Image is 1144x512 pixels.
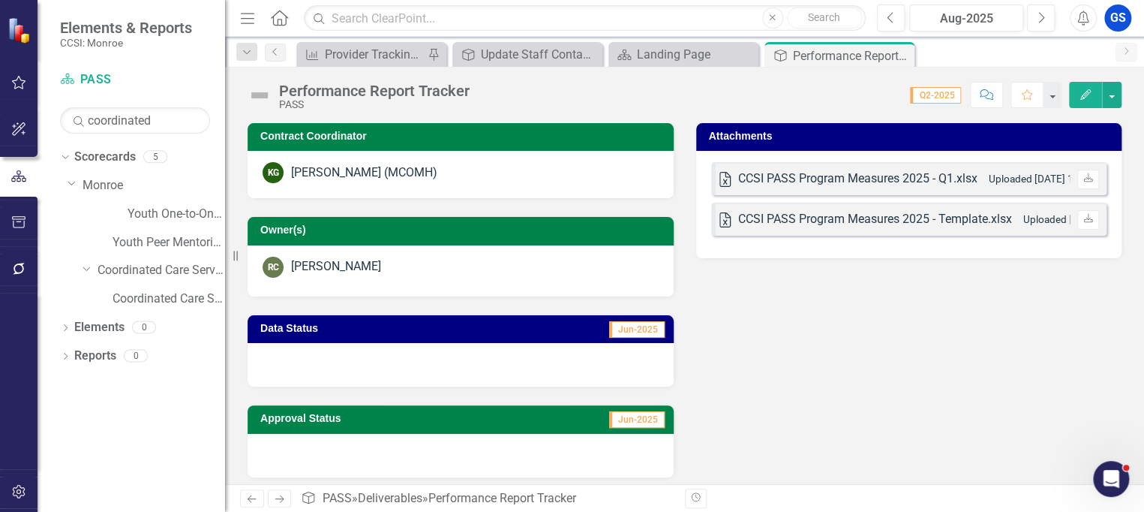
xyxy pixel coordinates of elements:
[1023,213,1140,225] small: Uploaded [DATE] 9:47 AM
[428,491,576,505] div: Performance Report Tracker
[128,206,225,223] a: Youth One-to-One (1760)
[481,45,599,64] div: Update Staff Contacts and Website Link on Agency Landing Page
[74,319,125,336] a: Elements
[260,323,464,334] h3: Data Status
[291,164,437,182] div: [PERSON_NAME] (MCOMH)
[260,413,497,424] h3: Approval Status
[83,177,225,194] a: Monroe
[358,491,422,505] a: Deliverables
[248,83,272,107] img: Not Defined
[74,348,116,365] a: Reports
[301,490,673,507] div: » »
[609,411,665,428] span: Jun-2025
[98,262,225,279] a: Coordinated Care Services Inc.
[60,71,210,89] a: PASS
[260,224,666,236] h3: Owner(s)
[263,257,284,278] div: RC
[263,162,284,183] div: KG
[291,258,381,276] div: [PERSON_NAME]
[637,45,755,64] div: Landing Page
[793,47,911,65] div: Performance Report Tracker
[325,45,424,64] div: Provider Tracking (Multi-view) (no blanks)
[709,131,1115,142] h3: Attachments
[1093,461,1129,497] iframe: Intercom live chat
[8,17,34,44] img: ClearPoint Strategy
[456,45,599,64] a: Update Staff Contacts and Website Link on Agency Landing Page
[909,5,1024,32] button: Aug-2025
[300,45,424,64] a: Provider Tracking (Multi-view) (no blanks)
[74,149,136,166] a: Scorecards
[323,491,352,505] a: PASS
[279,83,470,99] div: Performance Report Tracker
[60,19,192,37] span: Elements & Reports
[132,321,156,334] div: 0
[304,5,865,32] input: Search ClearPoint...
[914,10,1019,28] div: Aug-2025
[113,234,225,251] a: Youth Peer Mentoring
[738,170,977,188] div: CCSI PASS Program Measures 2025 - Q1.xlsx
[808,11,840,23] span: Search
[787,8,862,29] button: Search
[910,87,961,104] span: Q2-2025
[143,151,167,164] div: 5
[738,211,1012,228] div: CCSI PASS Program Measures 2025 - Template.xlsx
[60,37,192,49] small: CCSI: Monroe
[989,173,1106,185] small: Uploaded [DATE] 1:30 PM
[279,99,470,110] div: PASS
[1104,5,1131,32] button: GS
[60,107,210,134] input: Search Below...
[124,350,148,363] div: 0
[609,321,665,338] span: Jun-2025
[113,291,225,308] a: Coordinated Care Services Inc. (MCOMH Internal)
[260,131,666,142] h3: Contract Coordinator
[612,45,755,64] a: Landing Page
